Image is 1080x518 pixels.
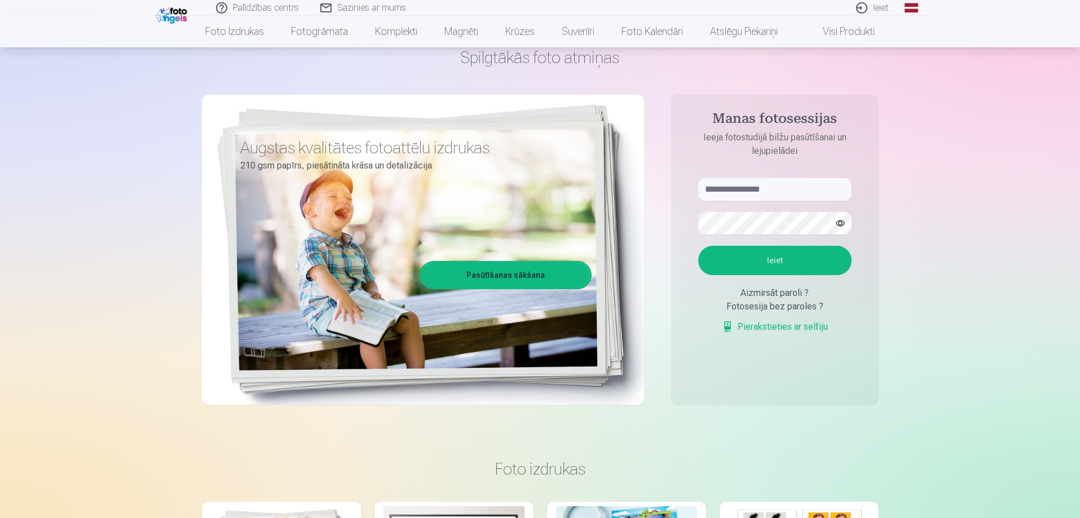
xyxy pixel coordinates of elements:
a: Atslēgu piekariņi [697,16,791,47]
h4: Manas fotosessijas [687,110,863,131]
img: /fa1 [156,5,190,24]
div: Aizmirsāt paroli ? [698,286,852,300]
a: Foto kalendāri [608,16,697,47]
a: Komplekti [362,16,431,47]
a: Visi produkti [791,16,888,47]
a: Suvenīri [548,16,608,47]
h1: Spilgtākās foto atmiņas [202,47,879,68]
a: Fotogrāmata [277,16,362,47]
a: Pasūtīšanas sākšana [421,263,590,287]
h3: Foto izdrukas [211,459,870,479]
p: Ieeja fotostudijā bilžu pasūtīšanai un lejupielādei [687,131,863,158]
h3: Augstas kvalitātes fotoattēlu izdrukas [240,138,583,158]
a: Foto izdrukas [192,16,277,47]
button: Ieiet [698,246,852,275]
a: Magnēti [431,16,492,47]
p: 210 gsm papīrs, piesātināta krāsa un detalizācija [240,158,583,174]
a: Pierakstieties ar selfiju [722,320,828,334]
a: Krūzes [492,16,548,47]
div: Fotosesija bez paroles ? [698,300,852,313]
